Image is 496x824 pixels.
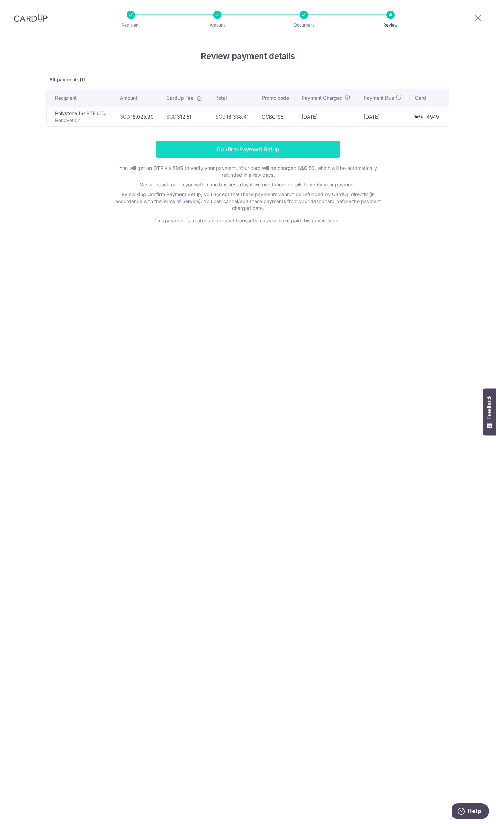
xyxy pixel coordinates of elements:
[110,181,386,188] p: We will reach out to you within one business day if we need more details to verify your payment.
[410,89,449,107] th: Card
[302,94,343,101] span: Payment Charged
[210,89,256,107] th: Total
[296,107,359,126] td: [DATE]
[256,89,296,107] th: Promo code
[47,107,114,126] td: Polystone (S) PTE LTD
[110,217,386,224] p: This payment is treated as a repeat transaction as you have paid this payee earlier.
[486,395,493,419] span: Feedback
[161,107,210,126] td: 312.51
[55,117,109,124] p: Renovation
[427,114,439,120] span: 4949
[105,22,156,29] p: Recipient
[210,107,256,126] td: 16,338.41
[46,76,449,83] p: All payments(1)
[156,141,340,158] input: Confirm Payment Setup
[278,22,329,29] p: Document
[47,89,114,107] th: Recipient
[120,114,130,120] span: SGD
[114,89,161,107] th: Amount
[358,107,409,126] td: [DATE]
[46,50,449,62] h4: Review payment details
[14,14,48,22] img: CardUp
[110,191,386,212] p: By clicking Confirm Payment Setup, you accept that these payments cannot be refunded by CardUp di...
[161,198,199,204] a: Terms of Service
[452,803,489,821] iframe: Opens a widget where you can find more information
[166,114,176,120] span: SGD
[365,22,416,29] p: Review
[412,113,425,121] img: <span class="translation_missing" title="translation missing: en.account_steps.new_confirm_form.b...
[256,107,296,126] td: OCBC195
[216,114,226,120] span: SGD
[364,94,394,101] span: Payment Due
[166,94,193,101] span: CardUp Fee
[114,107,161,126] td: 16,025.90
[483,388,496,435] button: Feedback - Show survey
[192,22,243,29] p: Amount
[110,165,386,179] p: You will get an OTP via SMS to verify your payment. Your card will be charged S$0.50, which will ...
